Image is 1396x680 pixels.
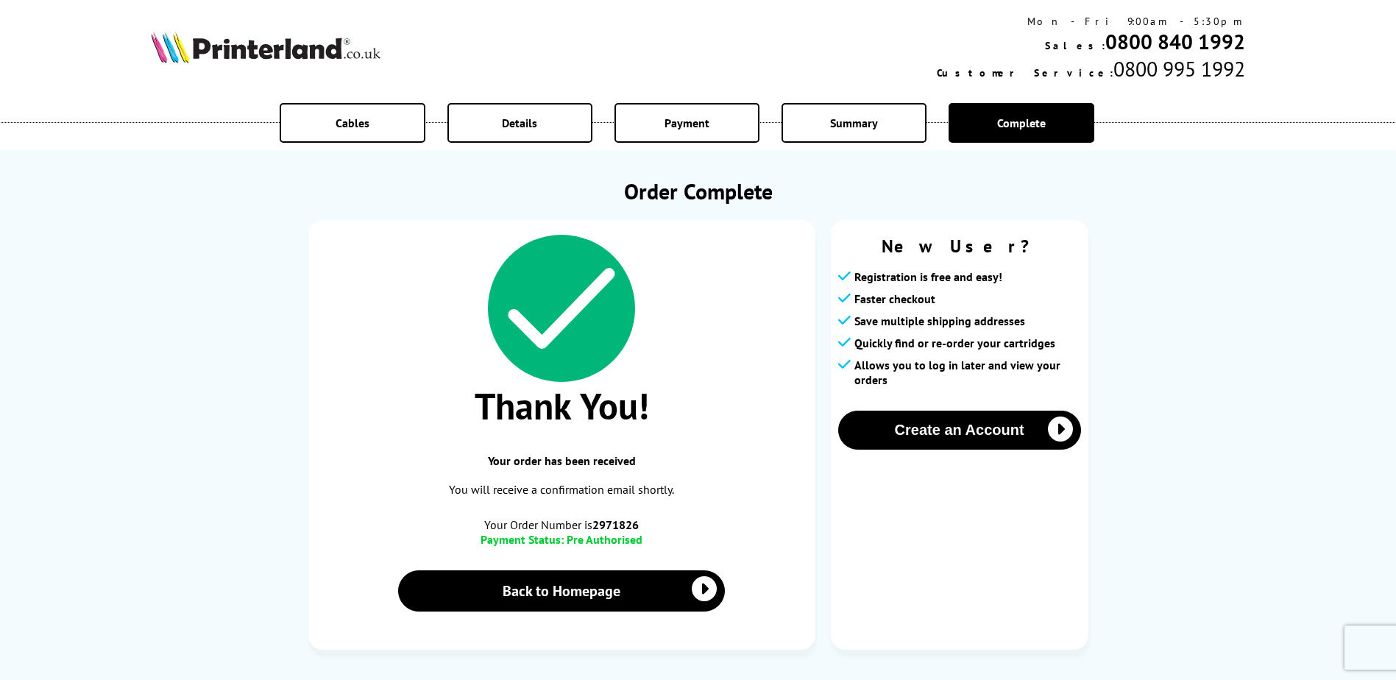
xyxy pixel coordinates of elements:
span: Details [502,116,537,130]
span: Payment Status: [481,532,564,547]
span: Customer Service: [937,66,1113,79]
span: Pre Authorised [567,532,642,547]
span: Your Order Number is [323,517,801,532]
a: Back to Homepage [398,570,726,612]
span: Faster checkout [854,291,935,306]
a: 0800 840 1992 [1105,28,1245,55]
span: Cables [336,116,369,130]
span: Thank You! [323,382,801,430]
span: Your order has been received [323,453,801,468]
span: Allows you to log in later and view your orders [854,358,1081,387]
span: Quickly find or re-order your cartridges [854,336,1055,350]
span: Complete [997,116,1046,130]
span: New User? [838,235,1081,258]
span: Registration is free and easy! [854,269,1002,284]
span: 0800 995 1992 [1113,55,1245,82]
button: Create an Account [838,411,1081,450]
span: Save multiple shipping addresses [854,314,1025,328]
span: Summary [830,116,878,130]
h1: Order Complete [308,177,1088,205]
p: You will receive a confirmation email shortly. [323,480,801,500]
span: Sales: [1045,39,1105,52]
span: Payment [665,116,709,130]
div: Mon - Fri 9:00am - 5:30pm [937,15,1245,28]
b: 2971826 [592,517,639,532]
img: Printerland Logo [151,31,380,63]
